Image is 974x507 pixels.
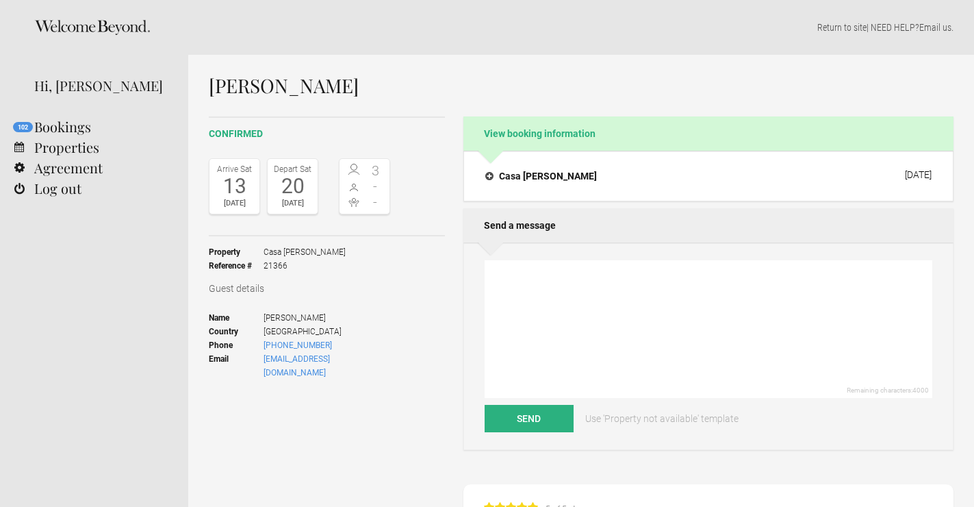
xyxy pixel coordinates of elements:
[209,259,264,273] strong: Reference #
[271,197,314,210] div: [DATE]
[209,75,953,96] h1: [PERSON_NAME]
[576,405,748,432] a: Use 'Property not available' template
[13,122,33,132] flynt-notification-badge: 102
[213,176,256,197] div: 13
[463,116,953,151] h2: View booking information
[365,164,387,177] span: 3
[209,311,264,325] strong: Name
[209,325,264,338] strong: Country
[463,208,953,243] h2: Send a message
[365,195,387,209] span: -
[213,197,256,210] div: [DATE]
[271,162,314,176] div: Depart Sat
[209,245,264,259] strong: Property
[209,338,264,352] strong: Phone
[209,352,264,380] strong: Email
[485,405,574,432] button: Send
[213,162,256,176] div: Arrive Sat
[474,162,943,190] button: Casa [PERSON_NAME] [DATE]
[34,75,168,96] div: Hi, [PERSON_NAME]
[209,282,445,295] h3: Guest details
[271,176,314,197] div: 20
[905,169,932,180] div: [DATE]
[264,325,390,338] span: [GEOGRAPHIC_DATA]
[919,22,951,33] a: Email us
[365,180,387,193] span: -
[209,127,445,141] h2: confirmed
[264,259,346,273] span: 21366
[264,245,346,259] span: Casa [PERSON_NAME]
[817,22,867,33] a: Return to site
[264,354,330,378] a: [EMAIL_ADDRESS][DOMAIN_NAME]
[485,169,597,183] h4: Casa [PERSON_NAME]
[209,21,953,34] p: | NEED HELP? .
[264,341,332,350] a: [PHONE_NUMBER]
[264,311,390,325] span: [PERSON_NAME]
